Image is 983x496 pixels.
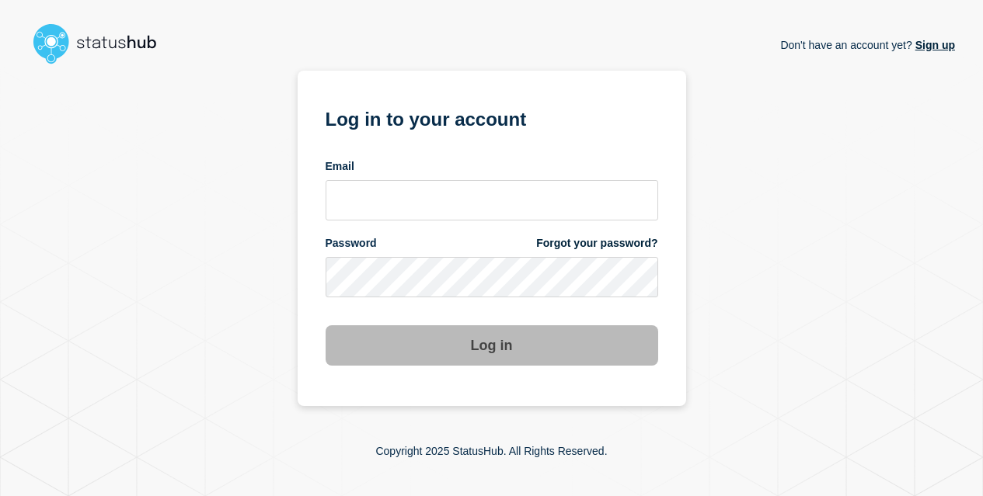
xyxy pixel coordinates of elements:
span: Email [326,159,354,174]
input: password input [326,257,658,297]
p: Copyright 2025 StatusHub. All Rights Reserved. [375,445,607,457]
button: Log in [326,325,658,366]
a: Sign up [912,39,955,51]
p: Don't have an account yet? [780,26,955,64]
img: StatusHub logo [28,19,176,68]
a: Forgot your password? [536,236,657,251]
input: email input [326,180,658,220]
h1: Log in to your account [326,103,658,132]
span: Password [326,236,377,251]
